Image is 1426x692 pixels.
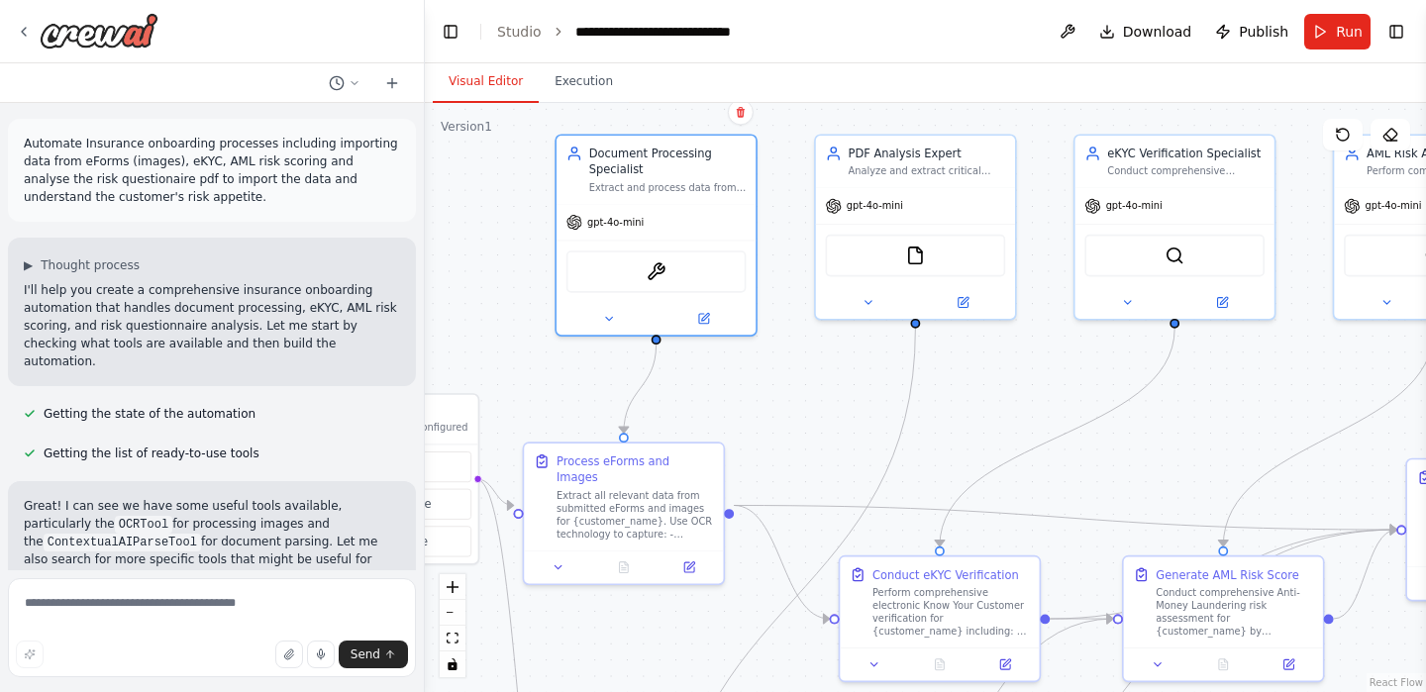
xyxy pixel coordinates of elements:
g: Edge from 812e7043-8dbc-4333-8fcb-2f0697c941e3 to 7621aec7-6aca-4421-b20d-6df4a57c4cf3 [932,329,1183,546]
img: FileReadTool [906,246,926,265]
span: Run [1336,22,1363,42]
span: Schedule [379,496,432,512]
span: ▶ [24,257,33,273]
g: Edge from 45cbdb94-1c8b-4c78-a252-24882d01c2c7 to 7621aec7-6aca-4421-b20d-6df4a57c4cf3 [734,497,830,627]
span: Send [351,646,380,662]
div: Conduct comprehensive Anti-Money Laundering risk assessment for {customer_name} by analyzing: - S... [1156,586,1313,638]
a: Studio [497,24,542,40]
div: Process eForms and ImagesExtract all relevant data from submitted eForms and images for {customer... [523,442,726,585]
span: gpt-4o-mini [1365,200,1421,213]
button: zoom in [440,574,465,600]
button: Open in side panel [917,293,1008,313]
g: Edge from 2d7b8d46-1dd7-4f9d-beeb-b98301735c8b to 5f403da1-71f7-4654-a716-dd0959466c59 [1334,522,1397,627]
p: Great! I can see we have some useful tools available, particularly the for processing images and ... [24,497,400,586]
button: Switch to previous chat [321,71,368,95]
g: Edge from 7621aec7-6aca-4421-b20d-6df4a57c4cf3 to 2d7b8d46-1dd7-4f9d-beeb-b98301735c8b [1050,611,1113,627]
p: No triggers configured [358,421,467,434]
span: gpt-4o-mini [1106,200,1163,213]
button: Manage [320,526,471,556]
button: toggle interactivity [440,651,465,677]
div: eKYC Verification SpecialistConduct comprehensive electronic Know Your Customer verification for ... [1073,134,1276,320]
button: Open in side panel [662,557,717,577]
span: Thought process [41,257,140,273]
p: I'll help you create a comprehensive insurance onboarding automation that handles document proces... [24,281,400,370]
div: TriggersNo triggers configuredScheduleManage [312,393,479,564]
span: Getting the state of the automation [44,406,255,422]
code: OCRTool [115,516,172,534]
g: Edge from 3f825d83-c0d8-41d8-89dc-5628e359f351 to 45cbdb94-1c8b-4c78-a252-24882d01c2c7 [616,345,664,433]
p: Automate Insurance onboarding processes including importing data from eForms (images), eKYC, AML ... [24,135,400,206]
button: No output available [1189,654,1258,674]
button: Open in side panel [977,654,1033,674]
button: Open in side panel [1176,293,1268,313]
a: React Flow attribution [1370,677,1423,688]
span: gpt-4o-mini [587,216,644,229]
button: Visual Editor [433,61,539,103]
button: Start a new chat [376,71,408,95]
button: No output available [589,557,658,577]
button: fit view [440,626,465,651]
div: Process eForms and Images [557,453,714,486]
h3: Triggers [358,405,467,421]
button: Execution [539,61,629,103]
div: React Flow controls [440,574,465,677]
button: Show right sidebar [1382,18,1410,46]
button: Open in side panel [658,309,749,329]
button: Schedule [320,489,471,520]
button: Delete node [728,99,754,125]
button: ▶Thought process [24,257,140,273]
div: PDF Analysis Expert [848,146,1005,161]
div: Extract all relevant data from submitted eForms and images for {customer_name}. Use OCR technolog... [557,489,714,541]
div: Version 1 [441,119,492,135]
span: Getting the list of ready-to-use tools [44,445,259,461]
button: Upload files [275,641,303,668]
div: Perform comprehensive electronic Know Your Customer verification for {customer_name} including: -... [872,586,1030,638]
span: gpt-4o-mini [847,200,903,213]
button: Send [339,641,408,668]
div: PDF Analysis ExpertAnalyze and extract critical information from risk questionnaire PDFs and othe... [814,134,1017,320]
div: Document Processing Specialist [589,146,747,178]
button: No output available [905,654,973,674]
span: Download [1123,22,1192,42]
img: OCRTool [647,262,666,282]
button: Publish [1207,14,1296,49]
div: Analyze and extract critical information from risk questionnaire PDFs and other insurance documen... [848,164,1005,177]
button: Improve this prompt [16,641,44,668]
img: BraveSearchTool [1165,246,1184,265]
div: Extract and process data from eForms images and documents using OCR technology, converting visual... [589,181,747,194]
button: Click to speak your automation idea [307,641,335,668]
button: Run [1304,14,1371,49]
span: Publish [1239,22,1288,42]
button: Open in side panel [1261,654,1316,674]
div: Conduct eKYC Verification [872,566,1019,582]
div: Generate AML Risk Score [1156,566,1298,582]
div: Conduct eKYC VerificationPerform comprehensive electronic Know Your Customer verification for {cu... [839,555,1042,682]
nav: breadcrumb [497,22,731,42]
button: Download [1091,14,1200,49]
div: eKYC Verification Specialist [1107,146,1265,161]
button: Hide left sidebar [437,18,464,46]
g: Edge from 45cbdb94-1c8b-4c78-a252-24882d01c2c7 to 5f403da1-71f7-4654-a716-dd0959466c59 [734,497,1396,538]
div: Document Processing SpecialistExtract and process data from eForms images and documents using OCR... [555,134,758,337]
button: zoom out [440,600,465,626]
span: Manage [383,534,429,549]
div: Generate AML Risk ScoreConduct comprehensive Anti-Money Laundering risk assessment for {customer_... [1122,555,1325,682]
img: Logo [40,13,158,49]
div: Conduct comprehensive electronic Know Your Customer verification for {customer_name}, ensuring id... [1107,164,1265,177]
code: ContextualAIParseTool [44,534,201,551]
